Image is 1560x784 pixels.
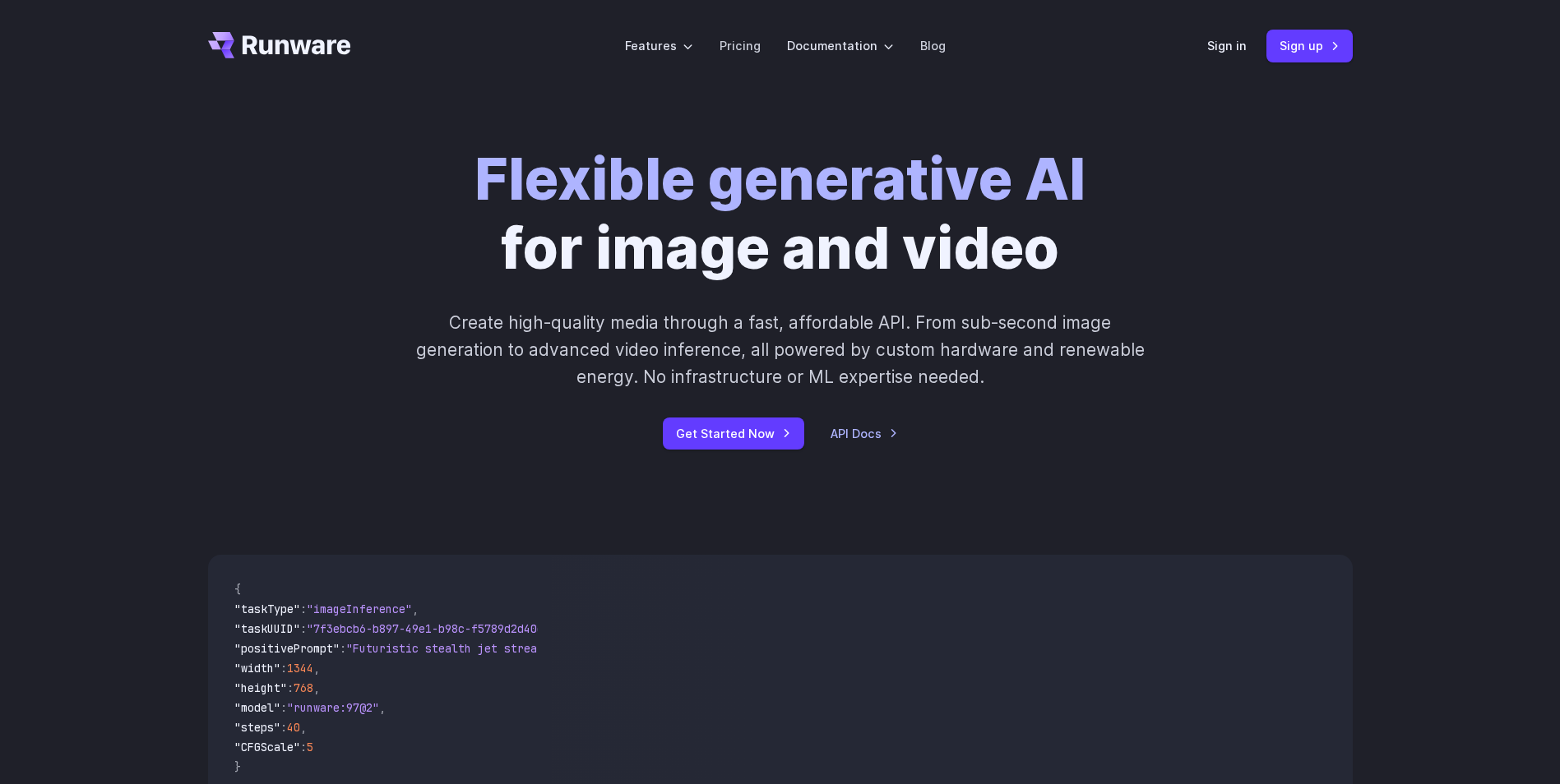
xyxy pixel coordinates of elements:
[920,36,946,55] a: Blog
[300,740,307,754] span: :
[280,661,287,676] span: :
[379,700,386,715] span: ,
[300,720,307,735] span: ,
[831,424,898,443] a: API Docs
[208,32,351,58] a: Go to /
[412,602,419,616] span: ,
[313,680,320,695] span: ,
[625,36,693,55] label: Features
[234,621,300,636] span: "taskUUID"
[234,602,300,616] span: "taskType"
[313,661,320,676] span: ,
[234,661,280,676] span: "width"
[414,309,1146,391] p: Create high-quality media through a fast, affordable API. From sub-second image generation to adv...
[474,144,1086,214] strong: Flexible generative AI
[234,680,287,695] span: "height"
[300,621,307,636] span: :
[294,680,313,695] span: 768
[234,720,280,735] span: "steps"
[287,720,300,735] span: 40
[1266,30,1353,62] a: Sign up
[720,36,761,55] a: Pricing
[1207,36,1247,55] a: Sign in
[234,700,280,715] span: "model"
[287,661,313,676] span: 1344
[234,759,241,774] span: }
[340,641,346,656] span: :
[287,700,379,715] span: "runware:97@2"
[280,700,287,715] span: :
[474,145,1086,283] h1: for image and video
[307,621,557,636] span: "7f3ebcb6-b897-49e1-b98c-f5789d2d40d7"
[300,602,307,616] span: :
[234,641,340,656] span: "positivePrompt"
[663,417,804,450] a: Get Started Now
[234,582,241,597] span: {
[346,641,945,656] span: "Futuristic stealth jet streaking through a neon-lit cityscape with glowing purple exhaust"
[307,602,412,616] span: "imageInference"
[234,740,300,754] span: "CFGScale"
[280,720,287,735] span: :
[287,680,294,695] span: :
[787,36,894,55] label: Documentation
[307,740,313,754] span: 5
